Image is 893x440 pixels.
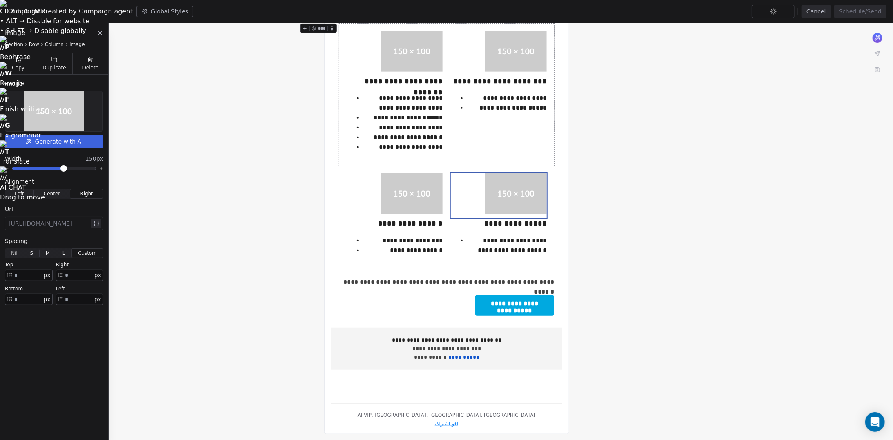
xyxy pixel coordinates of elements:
[5,261,53,268] div: top
[62,250,65,257] span: L
[94,271,101,280] span: px
[865,412,885,432] div: Open Intercom Messenger
[5,237,28,245] span: Spacing
[94,295,101,304] span: px
[11,250,18,257] span: Nil
[56,261,104,268] div: right
[46,250,50,257] span: M
[5,205,13,213] span: Url
[43,271,50,280] span: px
[5,285,53,292] div: bottom
[56,285,104,292] div: left
[30,250,33,257] span: S
[43,295,50,304] span: px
